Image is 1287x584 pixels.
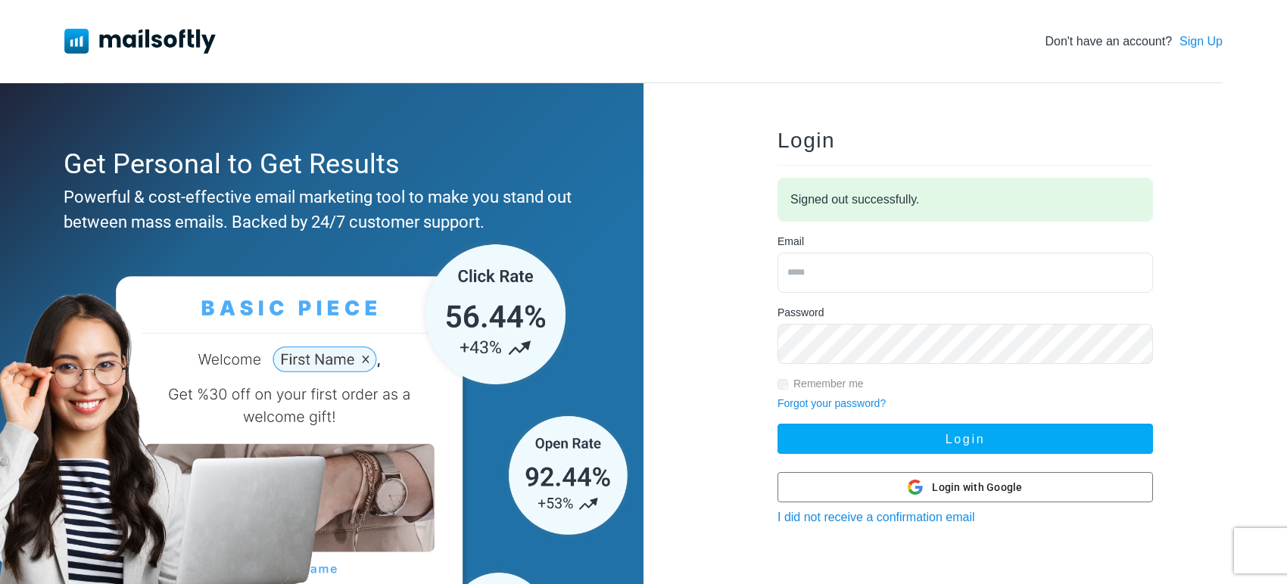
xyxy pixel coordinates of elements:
img: Mailsoftly [64,29,216,53]
a: I did not receive a confirmation email [777,511,975,523]
div: Signed out successfully. [777,178,1153,222]
label: Remember me [793,376,864,392]
a: Sign Up [1179,33,1223,51]
button: Login with Google [777,472,1153,502]
label: Email [777,234,804,250]
div: Get Personal to Get Results [64,144,572,185]
label: Password [777,305,824,321]
span: Login with Google [932,480,1022,495]
div: Don't have an account? [1045,33,1223,51]
span: Login [777,129,835,152]
a: Forgot your password? [777,397,886,409]
button: Login [777,424,1153,454]
div: Powerful & cost-effective email marketing tool to make you stand out between mass emails. Backed ... [64,185,572,235]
